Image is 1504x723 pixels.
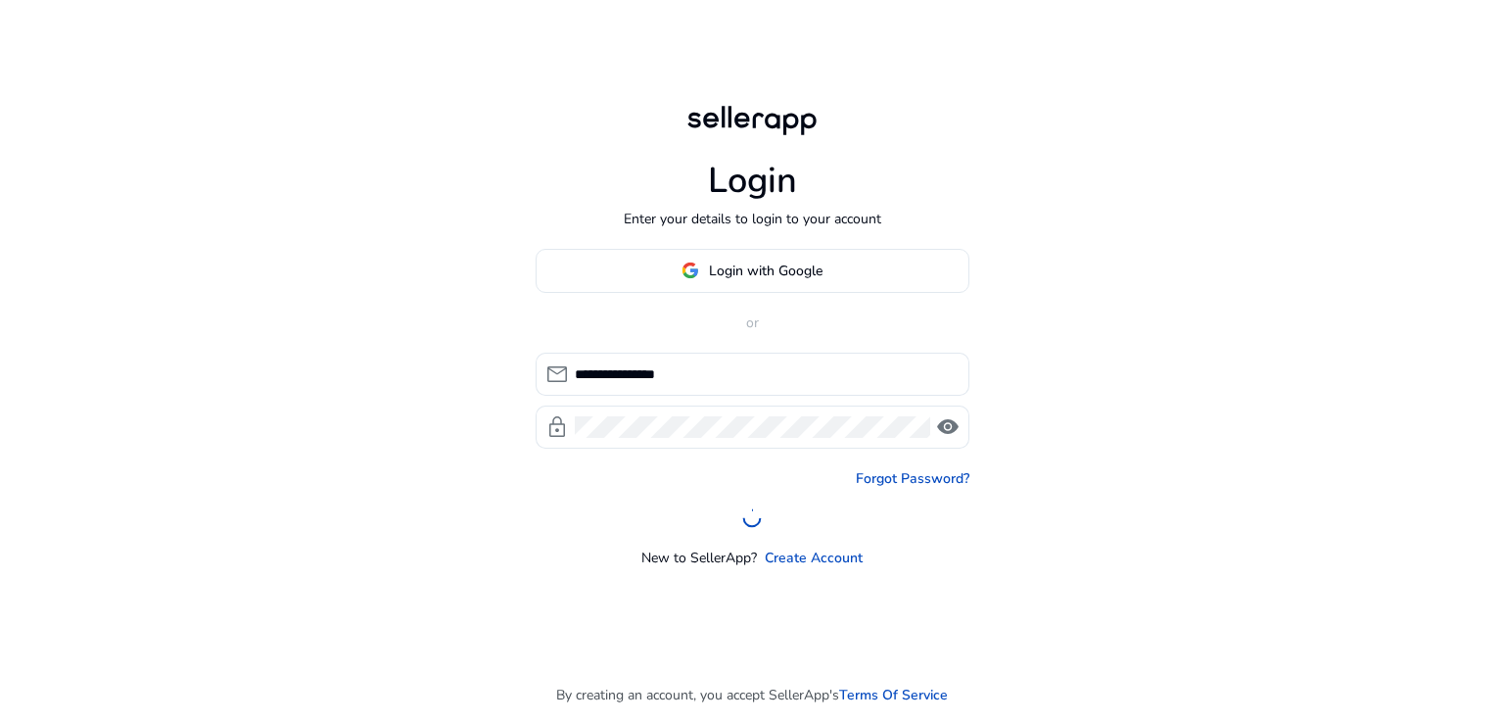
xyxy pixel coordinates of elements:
[708,160,797,202] h1: Login
[839,685,948,705] a: Terms Of Service
[856,468,969,489] a: Forgot Password?
[545,415,569,439] span: lock
[536,313,969,333] p: or
[641,548,757,568] p: New to SellerApp?
[936,415,960,439] span: visibility
[765,548,863,568] a: Create Account
[536,249,969,293] button: Login with Google
[545,362,569,386] span: mail
[624,209,881,229] p: Enter your details to login to your account
[681,262,699,279] img: google-logo.svg
[709,261,822,281] span: Login with Google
